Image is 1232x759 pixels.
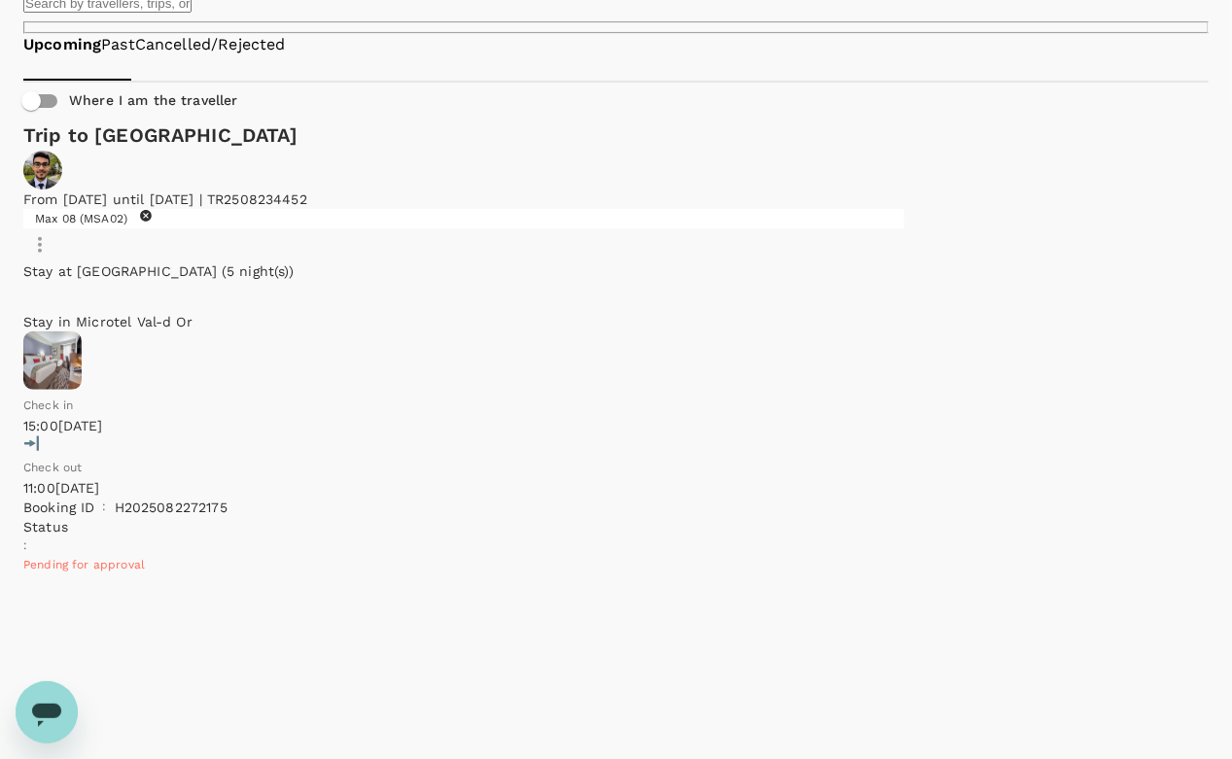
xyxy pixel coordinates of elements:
a: Cancelled/Rejected [135,34,286,56]
h6: Trip to [GEOGRAPHIC_DATA] [23,120,1209,151]
img: avatar-673d91e4a1763.jpeg [23,151,62,190]
span: | [199,191,202,207]
img: Microtel Val-d Or [23,331,82,390]
p: : [23,536,912,556]
p: 15:00[DATE] [23,416,912,435]
p: H2025082272175 [115,498,228,517]
p: From [DATE] until [DATE] TR2508234452 [23,190,912,209]
p: Booking ID [23,498,95,517]
a: Past [101,34,135,56]
span: Check in [23,398,73,412]
p: : [103,498,107,517]
p: Status [23,517,912,536]
span: Pending for approval [23,558,145,571]
p: 11:00[DATE] [23,478,912,498]
span: Max 08 (MSA02) [23,212,139,225]
a: Upcoming [23,34,101,56]
p: Stay at [GEOGRAPHIC_DATA] (5 night(s)) [23,261,295,281]
div: Max 08 (MSA02) [23,209,904,228]
span: Check out [23,461,82,474]
p: Stay in Microtel Val-d Or [23,312,912,331]
iframe: Button to launch messaging window [16,681,78,743]
h6: Where I am the traveller [69,90,238,112]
